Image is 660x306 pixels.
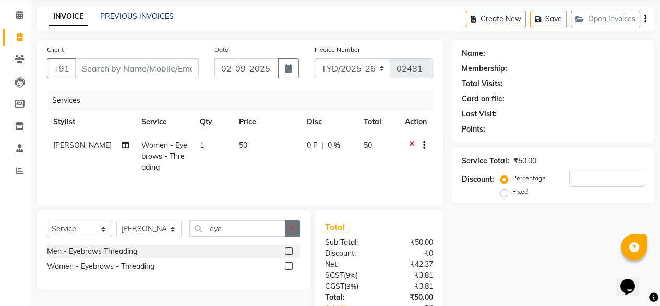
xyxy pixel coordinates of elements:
div: Last Visit: [462,109,497,120]
div: Women - Eyebrows - Threading [47,261,154,272]
button: Save [530,11,567,27]
div: Card on file: [462,93,505,104]
span: 9% [346,271,356,279]
a: PREVIOUS INVOICES [100,11,174,21]
label: Invoice Number [315,45,360,54]
div: Total: [317,292,379,303]
th: Disc [301,110,357,134]
th: Service [135,110,194,134]
button: Open Invoices [571,11,640,27]
th: Stylist [47,110,135,134]
th: Qty [194,110,233,134]
div: Membership: [462,63,507,74]
iframe: chat widget [616,264,650,296]
span: 0 % [328,140,340,151]
th: Total [357,110,399,134]
div: Name: [462,48,485,59]
div: ₹3.81 [379,270,441,281]
div: Discount: [462,174,494,185]
div: ₹50.00 [379,237,441,248]
div: ₹0 [379,248,441,259]
th: Price [233,110,301,134]
div: Points: [462,124,485,135]
label: Date [214,45,229,54]
a: INVOICE [49,7,88,26]
label: Fixed [512,187,528,196]
div: ₹42.37 [379,259,441,270]
span: Total [325,221,349,232]
span: 1 [200,140,204,150]
button: +91 [47,58,76,78]
span: | [321,140,323,151]
div: Discount: [317,248,379,259]
div: Sub Total: [317,237,379,248]
th: Action [399,110,433,134]
input: Search or Scan [189,220,285,237]
div: Service Total: [462,156,509,167]
label: Client [47,45,64,54]
div: Total Visits: [462,78,503,89]
div: ₹50.00 [379,292,441,303]
div: Men - Eyebrows Threading [47,246,137,257]
span: Women - Eyebrows - Threading [141,140,187,172]
div: ₹3.81 [379,281,441,292]
div: Net: [317,259,379,270]
span: 9% [346,282,356,290]
span: 50 [363,140,371,150]
span: 0 F [307,140,317,151]
span: SGST [325,270,344,280]
input: Search by Name/Mobile/Email/Code [75,58,199,78]
div: Services [48,91,441,110]
span: CGST [325,281,344,291]
div: ₹50.00 [513,156,536,167]
label: Percentage [512,173,546,183]
span: [PERSON_NAME] [53,140,112,150]
div: ( ) [317,281,379,292]
span: 50 [239,140,247,150]
button: Create New [466,11,526,27]
div: ( ) [317,270,379,281]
